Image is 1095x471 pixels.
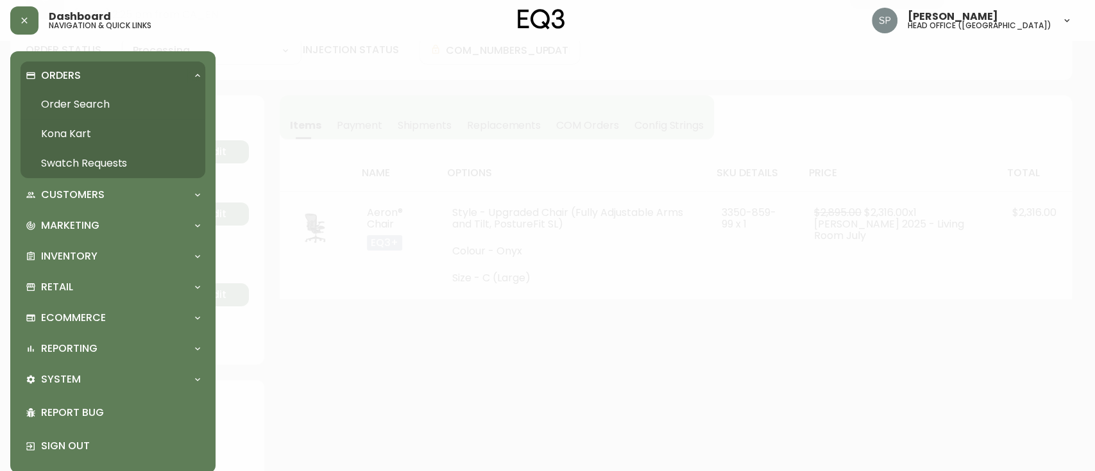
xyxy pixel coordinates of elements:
div: Sign Out [21,429,205,463]
div: Reporting [21,335,205,363]
div: Ecommerce [21,304,205,332]
div: Inventory [21,242,205,270]
div: Orders [21,62,205,90]
span: Dashboard [49,12,111,22]
span: [PERSON_NAME] [908,12,998,22]
div: Retail [21,273,205,301]
div: System [21,365,205,393]
a: Order Search [21,90,205,119]
h5: head office ([GEOGRAPHIC_DATA]) [908,22,1051,29]
p: Orders [41,69,81,83]
img: logo [518,9,565,29]
p: Retail [41,280,73,294]
p: System [41,372,81,386]
p: Sign Out [41,439,200,453]
div: Customers [21,181,205,209]
p: Inventory [41,249,98,263]
p: Marketing [41,219,99,233]
a: Kona Kart [21,119,205,149]
p: Ecommerce [41,311,106,325]
h5: navigation & quick links [49,22,151,29]
p: Customers [41,188,105,202]
p: Reporting [41,342,98,356]
p: Report Bug [41,406,200,420]
div: Report Bug [21,396,205,429]
a: Swatch Requests [21,149,205,178]
img: 0cb179e7bf3690758a1aaa5f0aafa0b4 [872,8,897,33]
div: Marketing [21,211,205,240]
